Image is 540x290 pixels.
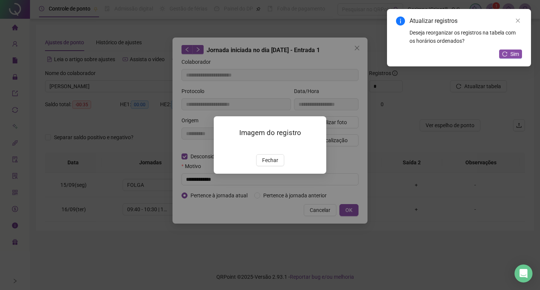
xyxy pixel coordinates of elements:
a: Close [514,17,522,25]
button: Sim [499,50,522,59]
div: Atualizar registros [409,17,522,26]
div: Deseja reorganizar os registros na tabela com os horários ordenados? [409,29,522,45]
span: Sim [510,50,519,58]
span: close [515,18,520,23]
span: Fechar [262,156,278,164]
span: reload [502,51,507,57]
span: info-circle [396,17,405,26]
button: Fechar [256,154,284,166]
h3: Imagem do registro [223,128,317,138]
div: Open Intercom Messenger [514,264,532,282]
